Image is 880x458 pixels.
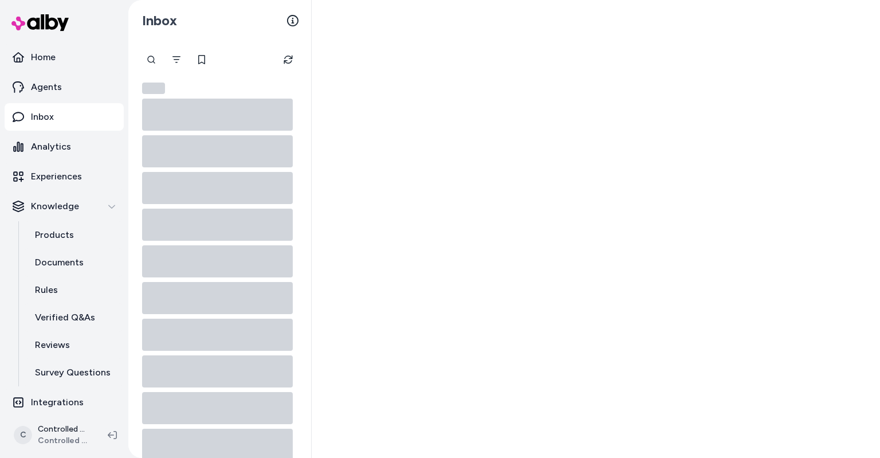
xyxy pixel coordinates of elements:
p: Inbox [31,110,54,124]
button: Refresh [277,48,300,71]
button: CControlled Chaos ShopifyControlled Chaos [7,417,99,453]
span: C [14,426,32,444]
h2: Inbox [142,12,177,29]
a: Home [5,44,124,71]
a: Integrations [5,389,124,416]
p: Home [31,50,56,64]
a: Survey Questions [23,359,124,386]
a: Experiences [5,163,124,190]
p: Products [35,228,74,242]
a: Products [23,221,124,249]
button: Filter [165,48,188,71]
a: Reviews [23,331,124,359]
a: Documents [23,249,124,276]
p: Rules [35,283,58,297]
p: Survey Questions [35,366,111,379]
p: Documents [35,256,84,269]
p: Experiences [31,170,82,183]
p: Analytics [31,140,71,154]
p: Knowledge [31,199,79,213]
p: Controlled Chaos Shopify [38,424,89,435]
a: Rules [23,276,124,304]
button: Knowledge [5,193,124,220]
p: Agents [31,80,62,94]
span: Controlled Chaos [38,435,89,447]
p: Verified Q&As [35,311,95,324]
a: Verified Q&As [23,304,124,331]
img: alby Logo [11,14,69,31]
a: Analytics [5,133,124,161]
a: Inbox [5,103,124,131]
a: Agents [5,73,124,101]
p: Reviews [35,338,70,352]
p: Integrations [31,396,84,409]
